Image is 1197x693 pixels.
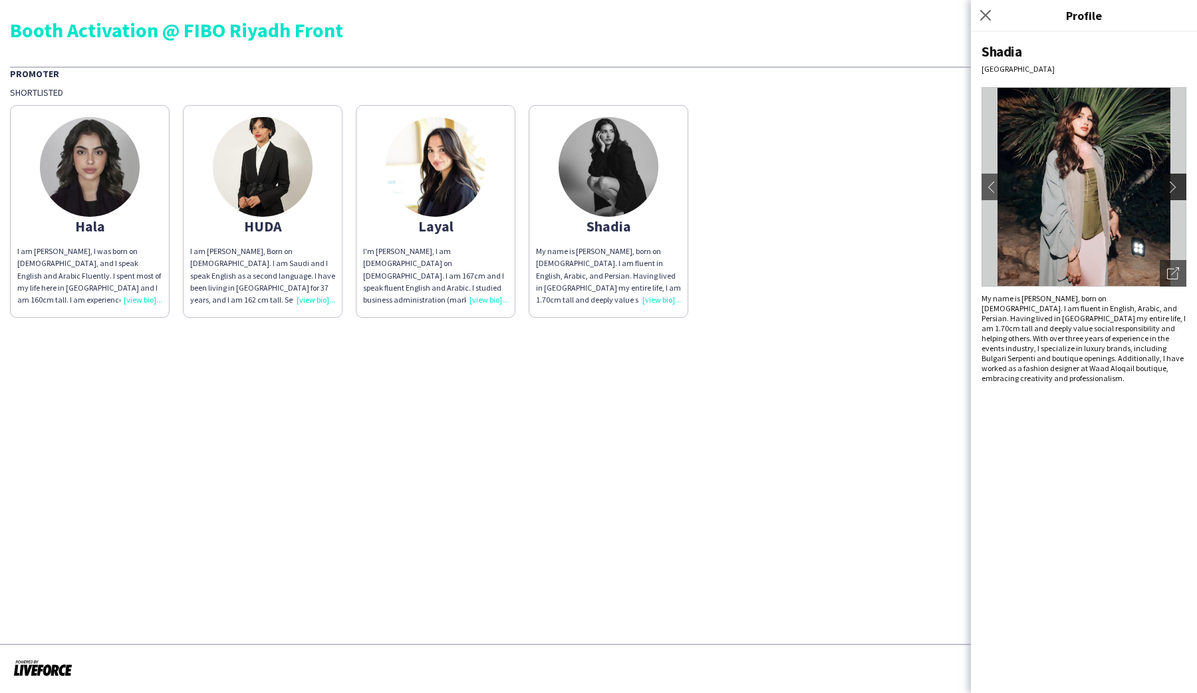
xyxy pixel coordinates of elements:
img: thumb-87409d05-46af-40af-9899-955743dc9a37.jpg [386,117,485,217]
div: Booth Activation @ FIBO Riyadh Front [10,20,1187,40]
div: My name is [PERSON_NAME], born on [DEMOGRAPHIC_DATA]. I am fluent in English, Arabic, and Persian... [982,293,1186,383]
div: My name is [PERSON_NAME], born on [DEMOGRAPHIC_DATA]. I am fluent in English, Arabic, and Persian... [536,245,681,306]
img: thumb-3dcd3031-0124-4e99-9efa-e779d385c72d.jpg [213,117,313,217]
div: Shadia [536,220,681,232]
div: HUDA [190,220,335,232]
div: I am [PERSON_NAME], Born on [DEMOGRAPHIC_DATA]. I am Saudi and I speak English as a second langua... [190,245,335,306]
img: thumb-688f61204bd1d.jpeg [40,117,140,217]
img: Powered by Liveforce [13,658,72,677]
div: I am [PERSON_NAME], I was born on [DEMOGRAPHIC_DATA], and I speak English and Arabic Fluently. I ... [17,245,162,306]
div: Shortlisted [10,86,1187,98]
h3: Profile [971,7,1197,24]
div: Shadia [982,43,1186,61]
div: I'm [PERSON_NAME], I am [DEMOGRAPHIC_DATA] on [DEMOGRAPHIC_DATA]. I am 167cm and I speak fluent E... [363,245,508,306]
img: Crew avatar or photo [982,87,1186,287]
div: Promoter [10,67,1187,80]
div: Open photos pop-in [1160,260,1186,287]
img: thumb-5bcac27e-0fb2-4415-ad1a-e992de34ad34.jpg [559,117,658,217]
div: Hala [17,220,162,232]
div: [GEOGRAPHIC_DATA] [982,64,1186,74]
div: Layal [363,220,508,232]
